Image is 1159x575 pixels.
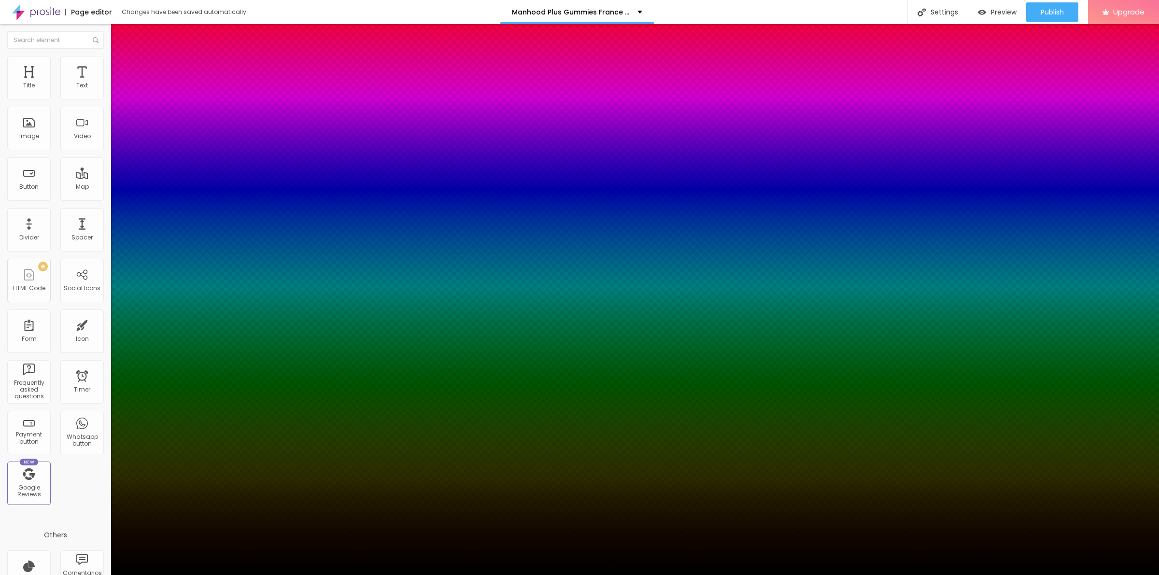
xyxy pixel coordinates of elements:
[10,484,48,498] div: Google Reviews
[1113,8,1145,16] span: Upgrade
[122,9,246,15] div: Changes have been saved automatically
[64,285,100,292] div: Social Icons
[978,8,986,16] img: view-1.svg
[7,31,104,49] input: Search element
[13,285,45,292] div: HTML Code
[74,133,91,140] div: Video
[23,82,35,89] div: Title
[968,2,1026,22] button: Preview
[918,8,926,16] img: Icone
[76,183,89,190] div: Map
[93,37,99,43] img: Icone
[63,434,101,448] div: Whatsapp button
[65,9,112,15] div: Page editor
[19,183,39,190] div: Button
[74,386,90,393] div: Timer
[512,9,630,15] p: Manhood Plus Gummies France Official Website
[20,459,38,465] div: New
[76,336,89,342] div: Icon
[71,234,93,241] div: Spacer
[1041,8,1064,16] span: Publish
[1026,2,1078,22] button: Publish
[76,82,88,89] div: Text
[991,8,1017,16] span: Preview
[10,431,48,445] div: Payment button
[19,133,39,140] div: Image
[22,336,37,342] div: Form
[10,379,48,400] div: Frequently asked questions
[19,234,39,241] div: Divider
